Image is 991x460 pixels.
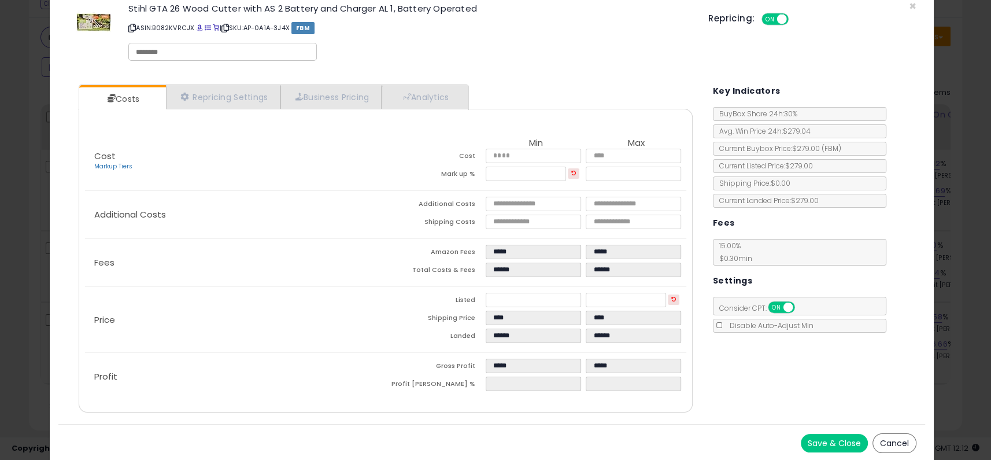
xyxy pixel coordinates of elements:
td: Gross Profit [386,359,486,377]
td: Profit [PERSON_NAME] % [386,377,486,395]
th: Min [486,138,586,149]
p: ASIN: B082KVRCJX | SKU: AP-0A1A-3J4X [128,19,691,37]
td: Listed [386,293,486,311]
p: Fees [85,258,386,267]
span: ( FBM ) [822,143,841,153]
td: Mark up % [386,167,486,185]
p: Cost [85,152,386,171]
span: OFF [787,14,805,24]
h5: Key Indicators [713,84,781,98]
span: Consider CPT: [713,303,810,313]
span: $279.00 [792,143,841,153]
span: Avg. Win Price 24h: $279.04 [713,126,811,136]
span: OFF [793,303,811,312]
span: Current Listed Price: $279.00 [713,161,813,171]
button: Cancel [872,433,916,453]
img: 4109Z3YGqnL._SL60_.jpg [76,4,111,39]
button: Save & Close [801,434,868,452]
td: Additional Costs [386,197,486,215]
span: $0.30 min [713,253,752,263]
span: Shipping Price: $0.00 [713,178,790,188]
p: Price [85,315,386,325]
p: Profit [85,372,386,381]
a: All offer listings [205,23,211,32]
td: Cost [386,149,486,167]
p: Additional Costs [85,210,386,219]
span: FBM [291,22,315,34]
td: Shipping Costs [386,215,486,233]
a: Business Pricing [280,85,382,109]
a: BuyBox page [196,23,202,32]
span: 15.00 % [713,241,752,263]
span: ON [769,303,783,312]
span: Current Landed Price: $279.00 [713,196,819,205]
td: Amazon Fees [386,245,486,263]
th: Max [586,138,686,149]
h3: Stihl GTA 26 Wood Cutter with AS 2 Battery and Charger AL 1, Battery Operated [128,4,691,13]
h5: Settings [713,274,752,288]
a: Repricing Settings [166,85,280,109]
h5: Fees [713,216,735,230]
h5: Repricing: [708,14,755,23]
td: Landed [386,329,486,347]
a: Your listing only [213,23,219,32]
td: Shipping Price [386,311,486,329]
a: Markup Tiers [94,162,132,171]
td: Total Costs & Fees [386,263,486,281]
span: ON [763,14,777,24]
span: BuyBox Share 24h: 30% [713,109,797,119]
a: Analytics [382,85,467,109]
a: Costs [79,87,165,111]
span: Disable Auto-Adjust Min [724,321,813,330]
span: Current Buybox Price: [713,143,841,153]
